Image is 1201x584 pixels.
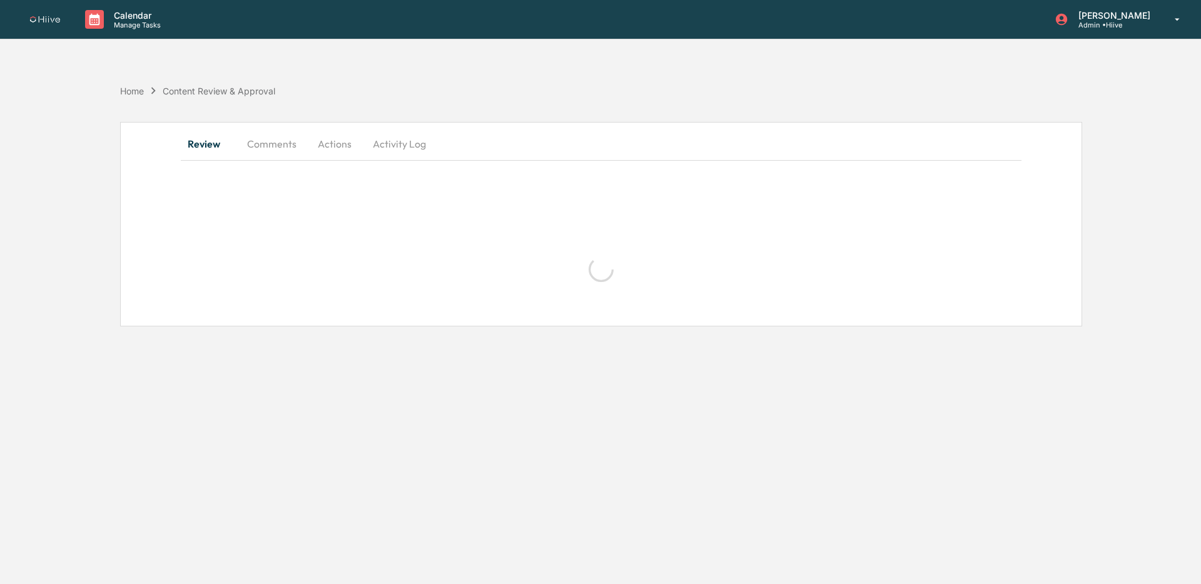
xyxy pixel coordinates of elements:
[1068,21,1157,29] p: Admin • Hiive
[163,86,275,96] div: Content Review & Approval
[104,10,167,21] p: Calendar
[307,129,363,159] button: Actions
[120,86,144,96] div: Home
[30,16,60,23] img: logo
[181,129,1021,159] div: secondary tabs example
[1068,10,1157,21] p: [PERSON_NAME]
[104,21,167,29] p: Manage Tasks
[237,129,307,159] button: Comments
[181,129,237,159] button: Review
[363,129,436,159] button: Activity Log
